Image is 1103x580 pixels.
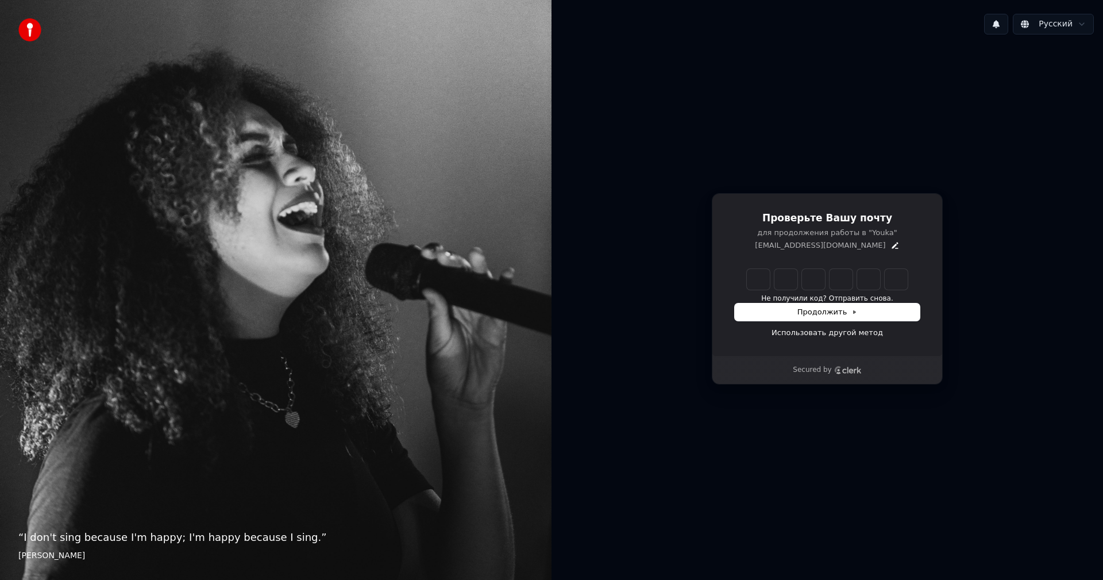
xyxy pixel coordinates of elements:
img: youka [18,18,41,41]
p: Secured by [793,366,831,375]
input: Enter verification code [747,269,931,290]
p: “ I don't sing because I'm happy; I'm happy because I sing. ” [18,529,533,546]
p: [EMAIL_ADDRESS][DOMAIN_NAME] [755,240,885,251]
p: для продолжения работы в "Youka" [735,228,920,238]
button: Продолжить [735,304,920,321]
button: Edit [890,241,900,250]
a: Clerk logo [834,366,862,374]
span: Продолжить [797,307,858,317]
footer: [PERSON_NAME] [18,550,533,562]
button: Не получили код? Отправить снова. [761,294,893,304]
a: Использовать другой метод [772,328,883,338]
h1: Проверьте Вашу почту [735,212,920,225]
